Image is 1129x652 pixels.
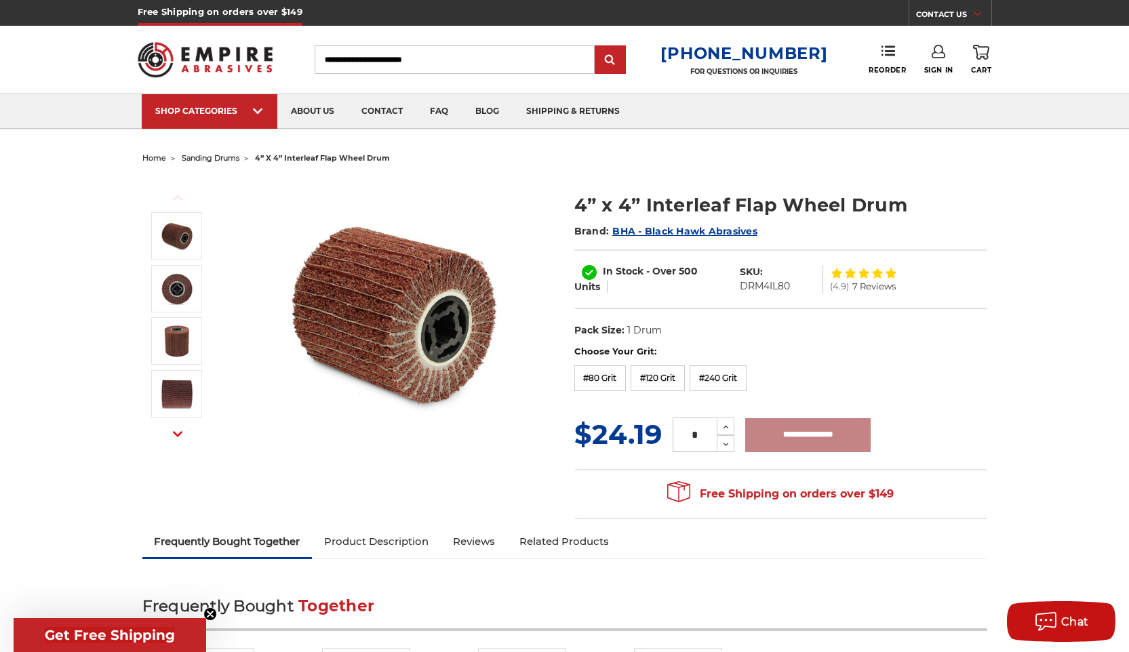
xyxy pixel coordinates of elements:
span: In Stock [603,265,643,277]
span: Units [574,281,600,293]
a: CONTACT US [916,7,991,26]
button: Close teaser [203,607,217,621]
img: 4” x 4” Interleaf Flap Wheel Drum [160,377,194,411]
p: FOR QUESTIONS OR INQUIRIES [660,67,827,76]
a: faq [416,94,462,129]
span: Free Shipping on orders over $149 [667,481,894,508]
span: Frequently Bought [142,596,294,615]
img: 4 inch interleaf flap wheel drum [160,219,194,253]
span: Brand: [574,225,610,237]
a: Reorder [869,45,906,74]
img: Empire Abrasives [138,33,273,86]
dt: SKU: [740,265,763,279]
dt: Pack Size: [574,323,625,338]
span: - Over [646,265,676,277]
div: Get Free ShippingClose teaser [14,618,206,652]
dd: DRM4IL80 [740,279,790,293]
span: 500 [679,265,698,277]
a: Reviews [441,527,507,556]
span: (4.9) [830,282,849,291]
span: Sign In [924,66,953,75]
img: 4 inch interleaf flap wheel quad key arbor [160,272,194,306]
span: 7 Reviews [852,282,896,291]
a: sanding drums [182,153,239,163]
a: [PHONE_NUMBER] [660,43,827,63]
img: 4 inch flap wheel surface conditioning combo [160,324,194,358]
span: Reorder [869,66,906,75]
a: Related Products [507,527,621,556]
button: Chat [1007,601,1115,642]
span: Get Free Shipping [45,627,175,643]
dd: 1 Drum [627,323,662,338]
a: shipping & returns [513,94,633,129]
button: Next [161,420,194,449]
span: 4” x 4” interleaf flap wheel drum [255,153,390,163]
a: blog [462,94,513,129]
a: about us [277,94,348,129]
button: Previous [161,183,194,212]
span: Cart [971,66,991,75]
input: Submit [597,47,624,74]
div: SHOP CATEGORIES [155,106,264,116]
span: Chat [1061,615,1089,628]
img: 4 inch interleaf flap wheel drum [258,178,530,449]
a: contact [348,94,416,129]
a: Cart [971,45,991,75]
h1: 4” x 4” Interleaf Flap Wheel Drum [574,192,987,218]
label: Choose Your Grit: [574,345,987,359]
span: Together [298,596,374,615]
span: $24.19 [574,417,662,451]
a: home [142,153,166,163]
a: BHA - Black Hawk Abrasives [612,225,757,237]
a: Product Description [312,527,441,556]
a: Frequently Bought Together [142,527,313,556]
